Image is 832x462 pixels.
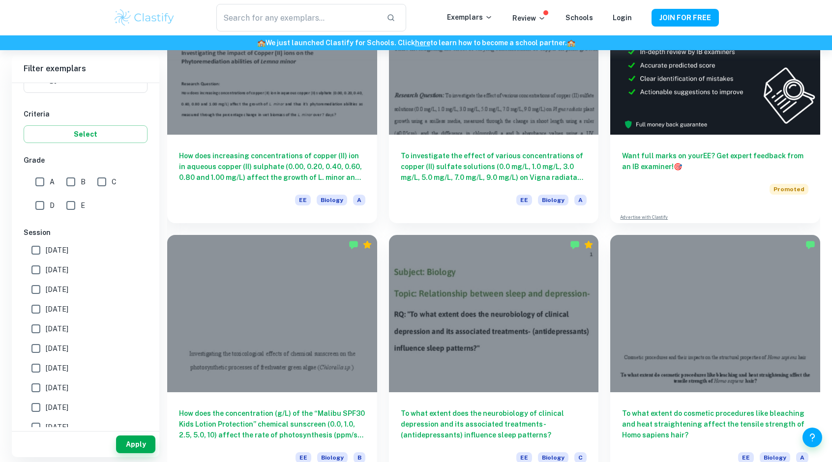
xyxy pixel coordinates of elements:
[12,55,159,83] h6: Filter exemplars
[447,12,493,23] p: Exemplars
[317,195,347,205] span: Biology
[401,150,587,183] h6: To investigate the effect of various concentrations of copper (II) sulfate solutions (0.0 mg/L, 1...
[46,264,68,275] span: [DATE]
[81,176,86,187] span: B
[620,214,668,221] a: Advertise with Clastify
[538,195,568,205] span: Biology
[50,200,55,211] span: D
[24,227,148,238] h6: Session
[116,435,155,453] button: Apply
[216,4,379,31] input: Search for any exemplars...
[257,39,266,47] span: 🏫
[652,9,719,27] button: JOIN FOR FREE
[24,125,148,143] button: Select
[802,428,822,447] button: Help and Feedback
[81,200,85,211] span: E
[613,14,632,22] a: Login
[179,408,365,440] h6: How does the concentration (g/L) of the “Malibu SPF30 Kids Lotion Protection” chemical sunscreen ...
[415,39,430,47] a: here
[46,402,68,413] span: [DATE]
[46,284,68,295] span: [DATE]
[512,13,546,24] p: Review
[295,195,311,205] span: EE
[24,155,148,166] h6: Grade
[24,109,148,119] h6: Criteria
[46,323,68,334] span: [DATE]
[113,8,176,28] img: Clastify logo
[179,150,365,183] h6: How does increasing concentrations of copper (II) ion in aqueous copper (II) sulphate (0.00, 0.20...
[567,39,575,47] span: 🏫
[349,240,358,250] img: Marked
[353,195,365,205] span: A
[46,245,68,256] span: [DATE]
[805,240,815,250] img: Marked
[46,343,68,354] span: [DATE]
[401,408,587,440] h6: To what extent does the neurobiology of clinical depression and its associated treatments- (antid...
[362,240,372,250] div: Premium
[46,363,68,374] span: [DATE]
[770,184,808,195] span: Promoted
[46,304,68,315] span: [DATE]
[46,422,68,433] span: [DATE]
[516,195,532,205] span: EE
[622,150,808,172] h6: Want full marks on your EE ? Get expert feedback from an IB examiner!
[674,163,682,171] span: 🎯
[565,14,593,22] a: Schools
[46,382,68,393] span: [DATE]
[584,240,594,250] div: Premium
[570,240,580,250] img: Marked
[622,408,808,440] h6: To what extent do cosmetic procedures like bleaching and heat straightening affect the tensile st...
[2,37,830,48] h6: We just launched Clastify for Schools. Click to learn how to become a school partner.
[112,176,117,187] span: C
[574,195,587,205] span: A
[50,176,55,187] span: A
